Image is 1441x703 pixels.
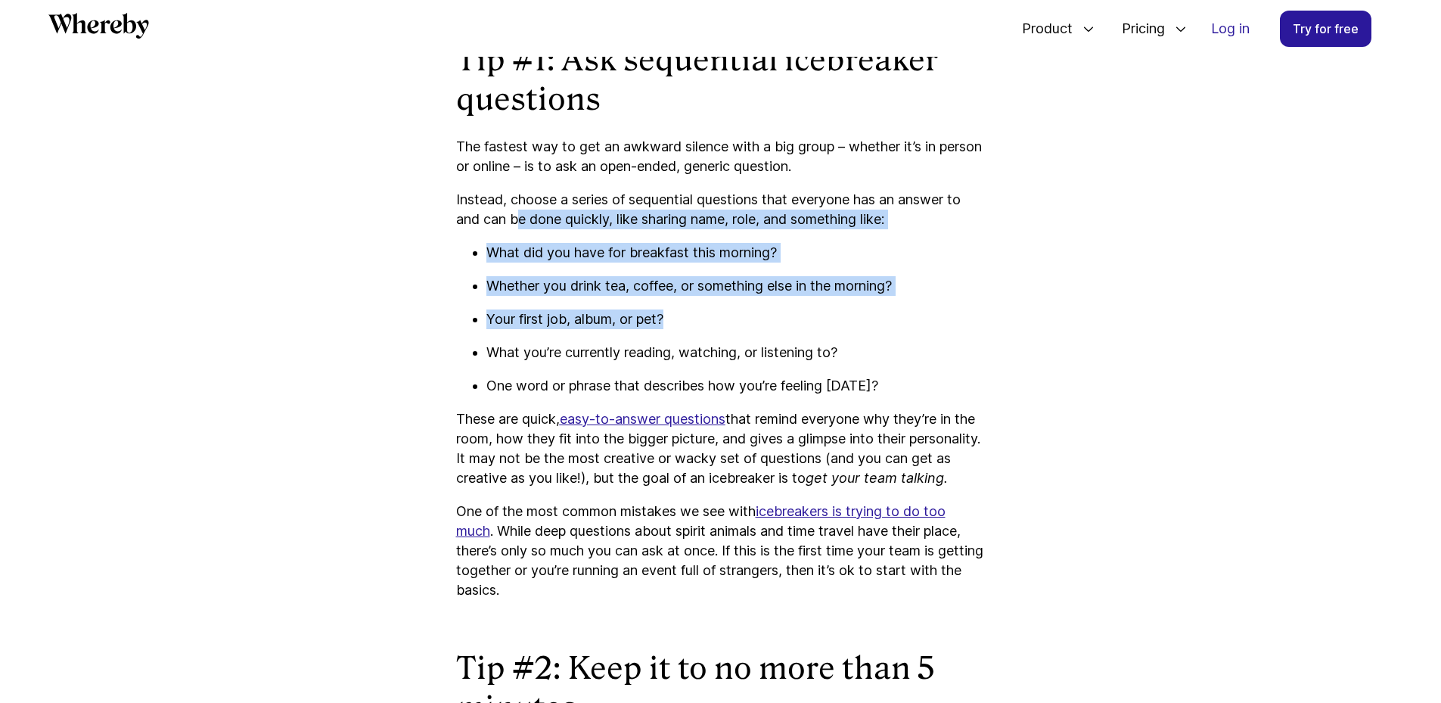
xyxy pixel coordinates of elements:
[486,376,986,396] p: One word or phrase that describes how you’re feeling [DATE]?
[486,243,986,263] p: What did you have for breakfast this morning?
[456,502,986,600] p: One of the most common mistakes we see with . While deep questions about spirit animals and time ...
[1280,11,1371,47] a: Try for free
[486,343,986,362] p: What you’re currently reading, watching, or listening to?
[806,470,948,486] i: get your team talking.
[560,411,725,427] a: easy-to-answer questions
[48,13,149,44] a: Whereby
[486,310,986,329] p: Your first job, album, or pet?
[456,40,986,119] h2: Tip #1: Ask sequential icebreaker questions
[486,276,986,296] p: Whether you drink tea, coffee, or something else in the morning?
[456,409,986,488] p: These are quick, that remind everyone why they’re in the room, how they fit into the bigger pictu...
[456,503,946,539] a: icebreakers is trying to do too much
[456,190,986,229] p: Instead, choose a series of sequential questions that everyone has an answer to and can be done q...
[1007,4,1076,54] span: Product
[1199,11,1262,46] a: Log in
[456,137,986,176] p: The fastest way to get an awkward silence with a big group – whether it’s in person or online – i...
[48,13,149,39] svg: Whereby
[1107,4,1169,54] span: Pricing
